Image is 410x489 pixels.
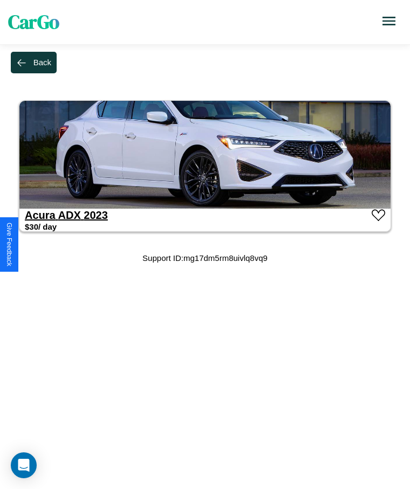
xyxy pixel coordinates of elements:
a: Acura ADX 2023 [25,209,108,221]
p: Support ID: mg17dm5rm8uivlq8vq9 [142,251,268,265]
div: Give Feedback [5,223,13,266]
div: Back [33,58,51,67]
button: Back [11,52,57,73]
div: Open Intercom Messenger [11,452,37,478]
h3: $ 30 / day [25,222,57,231]
span: CarGo [8,9,59,35]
